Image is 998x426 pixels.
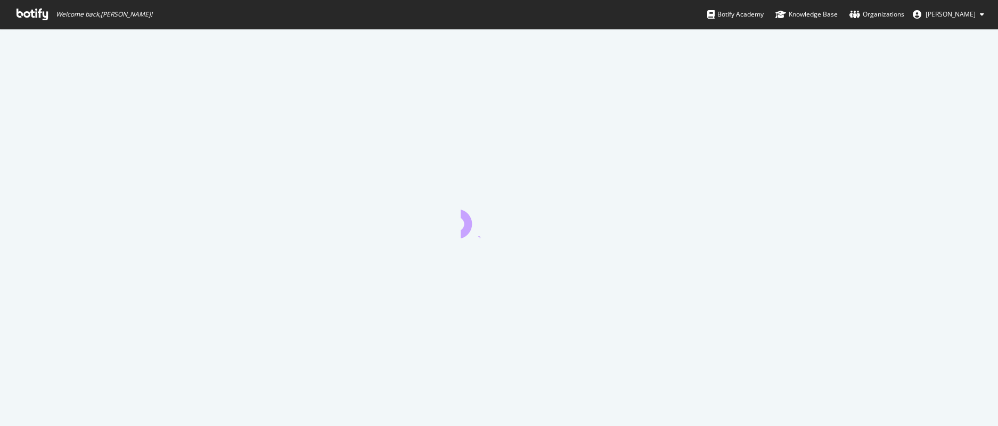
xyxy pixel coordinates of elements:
[707,9,764,20] div: Botify Academy
[926,10,976,19] span: MIke Davis
[56,10,152,19] span: Welcome back, [PERSON_NAME] !
[461,200,537,238] div: animation
[775,9,838,20] div: Knowledge Base
[904,6,993,23] button: [PERSON_NAME]
[849,9,904,20] div: Organizations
